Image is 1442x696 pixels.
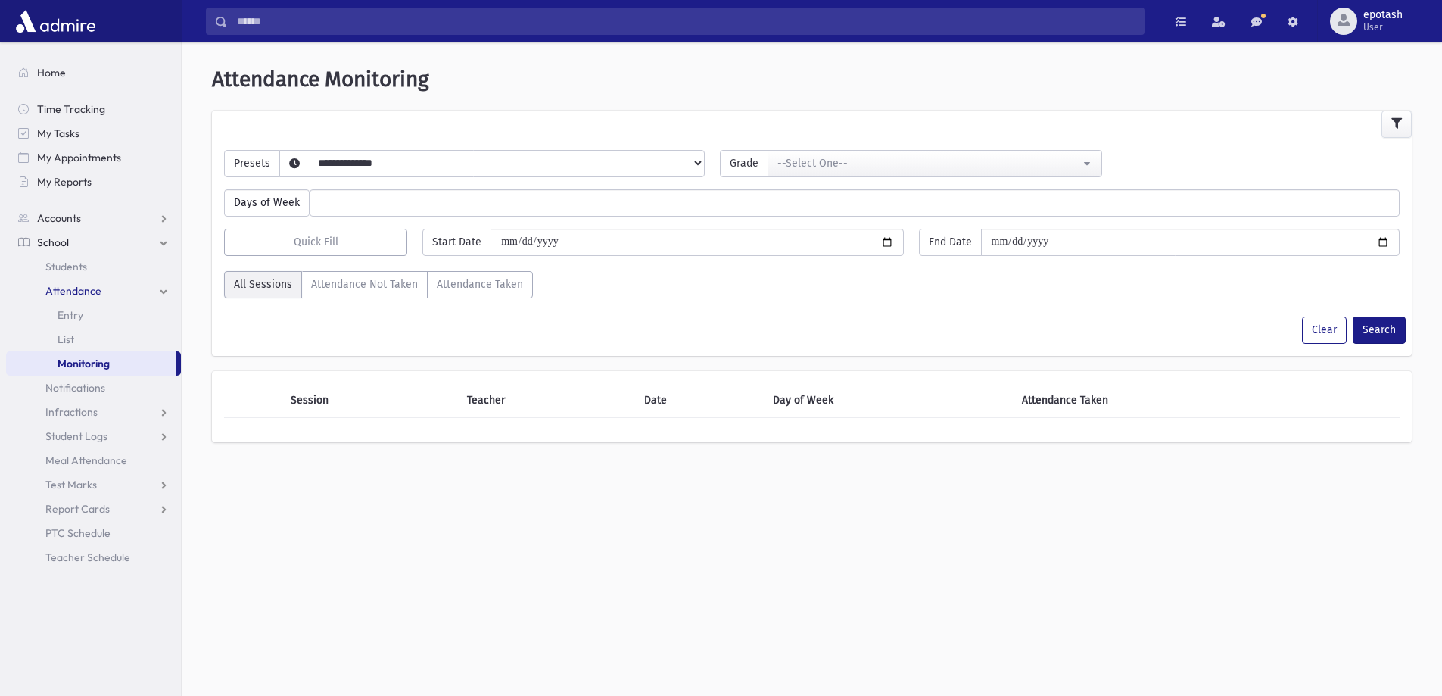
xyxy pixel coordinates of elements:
span: End Date [919,229,982,256]
span: School [37,236,69,249]
span: Teacher Schedule [45,551,130,564]
th: Day of Week [764,383,1012,418]
span: Attendance [45,284,101,298]
span: Quick Fill [294,236,338,248]
label: All Sessions [224,271,302,298]
span: PTC Schedule [45,526,111,540]
span: My Reports [37,175,92,189]
a: Test Marks [6,473,181,497]
span: Attendance Monitoring [212,67,429,92]
span: Notifications [45,381,105,395]
a: List [6,327,181,351]
span: Student Logs [45,429,107,443]
a: Time Tracking [6,97,181,121]
span: Home [37,66,66,80]
span: Monitoring [58,357,110,370]
a: Meal Attendance [6,448,181,473]
input: Search [228,8,1144,35]
label: Attendance Not Taken [301,271,428,298]
a: Home [6,61,181,85]
button: Quick Fill [224,229,407,256]
th: Attendance Taken [1013,383,1343,418]
span: Report Cards [45,502,110,516]
img: AdmirePro [12,6,99,36]
span: List [58,332,74,346]
a: Student Logs [6,424,181,448]
span: Time Tracking [37,102,105,116]
span: Presets [224,150,280,177]
span: Entry [58,308,83,322]
div: AttTaken [224,271,533,304]
span: Accounts [37,211,81,225]
button: Clear [1302,317,1347,344]
label: Attendance Taken [427,271,533,298]
button: Search [1353,317,1406,344]
a: My Tasks [6,121,181,145]
a: Teacher Schedule [6,545,181,570]
div: --Select One-- [777,155,1079,171]
button: --Select One-- [768,150,1101,177]
a: Monitoring [6,351,176,376]
span: Infractions [45,405,98,419]
span: Meal Attendance [45,454,127,467]
a: Infractions [6,400,181,424]
a: Report Cards [6,497,181,521]
span: Start Date [422,229,491,256]
a: My Reports [6,170,181,194]
th: Date [635,383,764,418]
a: Attendance [6,279,181,303]
span: Students [45,260,87,273]
th: Session [282,383,459,418]
a: Accounts [6,206,181,230]
span: Test Marks [45,478,97,492]
span: Grade [720,150,768,177]
span: User [1363,21,1403,33]
a: Students [6,254,181,279]
a: Entry [6,303,181,327]
th: Teacher [458,383,635,418]
span: My Appointments [37,151,121,164]
span: Days of Week [224,189,310,217]
a: School [6,230,181,254]
a: Notifications [6,376,181,400]
a: My Appointments [6,145,181,170]
span: My Tasks [37,126,79,140]
a: PTC Schedule [6,521,181,545]
span: epotash [1363,9,1403,21]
